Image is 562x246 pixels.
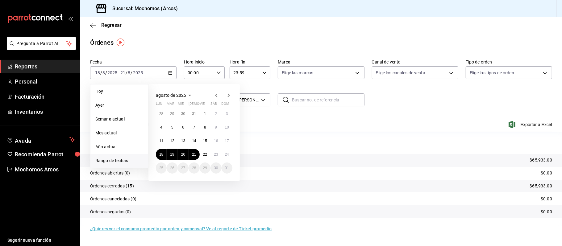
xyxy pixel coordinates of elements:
abbr: lunes [156,102,162,108]
p: Órdenes negadas (0) [90,209,131,215]
input: -- [128,70,131,75]
abbr: 22 de agosto de 2025 [203,152,207,157]
span: - [118,70,119,75]
abbr: 2 de agosto de 2025 [215,112,217,116]
button: 14 de agosto de 2025 [189,135,199,146]
button: 17 de agosto de 2025 [222,135,232,146]
abbr: 10 de agosto de 2025 [225,125,229,129]
abbr: 29 de agosto de 2025 [203,166,207,170]
button: 25 de agosto de 2025 [156,162,167,174]
span: Sugerir nueva función [7,237,75,244]
button: open_drawer_menu [68,16,73,21]
button: Pregunta a Parrot AI [7,37,76,50]
abbr: 11 de agosto de 2025 [159,139,163,143]
button: agosto de 2025 [156,92,194,99]
span: / [105,70,107,75]
input: -- [95,70,100,75]
abbr: 28 de julio de 2025 [159,112,163,116]
button: 1 de agosto de 2025 [200,108,210,119]
abbr: 24 de agosto de 2025 [225,152,229,157]
abbr: 28 de agosto de 2025 [192,166,196,170]
span: Rango de fechas [95,158,143,164]
span: Personal [15,77,75,86]
p: Órdenes cerradas (15) [90,183,134,189]
button: Exportar a Excel [510,121,552,128]
abbr: 17 de agosto de 2025 [225,139,229,143]
abbr: 4 de agosto de 2025 [160,125,162,129]
span: Elige los canales de venta [376,70,425,76]
button: 21 de agosto de 2025 [189,149,199,160]
abbr: martes [167,102,174,108]
span: / [100,70,102,75]
span: / [131,70,133,75]
a: Pregunta a Parrot AI [4,45,76,51]
abbr: 18 de agosto de 2025 [159,152,163,157]
button: 15 de agosto de 2025 [200,135,210,146]
abbr: 26 de agosto de 2025 [170,166,174,170]
span: Ayuda [15,136,67,143]
abbr: miércoles [178,102,184,108]
abbr: jueves [189,102,225,108]
button: 16 de agosto de 2025 [210,135,221,146]
abbr: 13 de agosto de 2025 [181,139,185,143]
button: 22 de agosto de 2025 [200,149,210,160]
button: 31 de julio de 2025 [189,108,199,119]
abbr: domingo [222,102,229,108]
abbr: 8 de agosto de 2025 [204,125,206,129]
span: Reportes [15,62,75,71]
button: 12 de agosto de 2025 [167,135,177,146]
button: 2 de agosto de 2025 [210,108,221,119]
abbr: 30 de agosto de 2025 [214,166,218,170]
span: Mes actual [95,130,143,136]
abbr: 3 de agosto de 2025 [226,112,228,116]
button: 29 de julio de 2025 [167,108,177,119]
button: 7 de agosto de 2025 [189,122,199,133]
abbr: 16 de agosto de 2025 [214,139,218,143]
input: -- [120,70,126,75]
button: 19 de agosto de 2025 [167,149,177,160]
button: 31 de agosto de 2025 [222,162,232,174]
abbr: 19 de agosto de 2025 [170,152,174,157]
label: Tipo de orden [466,60,552,64]
button: 28 de agosto de 2025 [189,162,199,174]
span: Elige los tipos de orden [470,70,514,76]
button: 5 de agosto de 2025 [167,122,177,133]
abbr: 27 de agosto de 2025 [181,166,185,170]
button: 8 de agosto de 2025 [200,122,210,133]
abbr: 29 de julio de 2025 [170,112,174,116]
span: agosto de 2025 [156,93,186,98]
span: Recomienda Parrot [15,150,75,158]
span: Inventarios [15,108,75,116]
button: 30 de julio de 2025 [178,108,189,119]
label: Marca [278,60,364,64]
p: $65,933.00 [530,183,552,189]
button: 26 de agosto de 2025 [167,162,177,174]
abbr: 23 de agosto de 2025 [214,152,218,157]
p: $0.00 [541,209,552,215]
abbr: 9 de agosto de 2025 [215,125,217,129]
span: Año actual [95,144,143,150]
button: 23 de agosto de 2025 [210,149,221,160]
button: 3 de agosto de 2025 [222,108,232,119]
span: Mochomos Arcos [15,165,75,174]
abbr: 6 de agosto de 2025 [182,125,184,129]
div: Órdenes [90,38,114,47]
input: Buscar no. de referencia [292,94,364,106]
button: 11 de agosto de 2025 [156,135,167,146]
button: 9 de agosto de 2025 [210,122,221,133]
h3: Sucursal: Mochomos (Arcos) [107,5,178,12]
abbr: 30 de julio de 2025 [181,112,185,116]
button: Regresar [90,22,122,28]
abbr: 7 de agosto de 2025 [193,125,195,129]
input: ---- [107,70,118,75]
button: 27 de agosto de 2025 [178,162,189,174]
button: 10 de agosto de 2025 [222,122,232,133]
p: Resumen [90,139,552,146]
abbr: 5 de agosto de 2025 [171,125,173,129]
abbr: 20 de agosto de 2025 [181,152,185,157]
button: 20 de agosto de 2025 [178,149,189,160]
abbr: 31 de agosto de 2025 [225,166,229,170]
span: Regresar [101,22,122,28]
button: 24 de agosto de 2025 [222,149,232,160]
